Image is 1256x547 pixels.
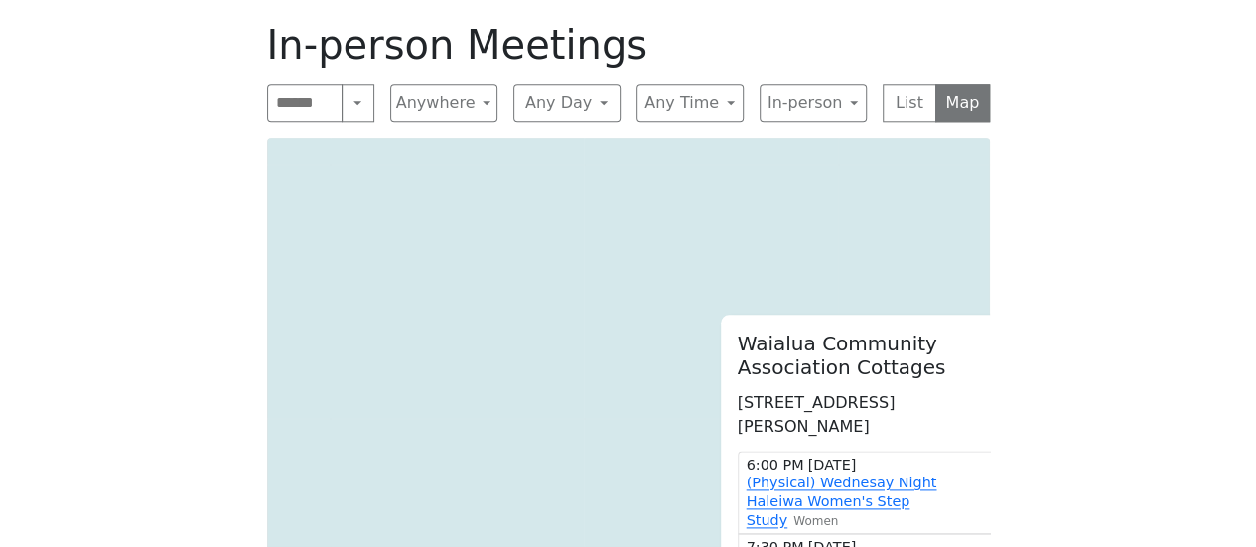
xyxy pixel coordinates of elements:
[342,84,373,122] button: Search
[267,21,990,68] h1: In-person Meetings
[747,456,996,475] time: 6:00 PM
[760,84,867,122] button: In-person
[267,84,344,122] input: Search
[935,84,990,122] button: Map
[513,84,621,122] button: Any Day
[738,332,1005,379] h2: Waialua Community Association Cottages
[883,84,937,122] button: List
[738,391,1005,439] p: [STREET_ADDRESS][PERSON_NAME]
[636,84,744,122] button: Any Time
[747,475,937,527] a: (Physical) Wednesay Night Haleiwa Women's Step Study
[390,84,497,122] button: Anywhere
[807,456,856,475] span: [DATE]
[793,514,838,528] small: Women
